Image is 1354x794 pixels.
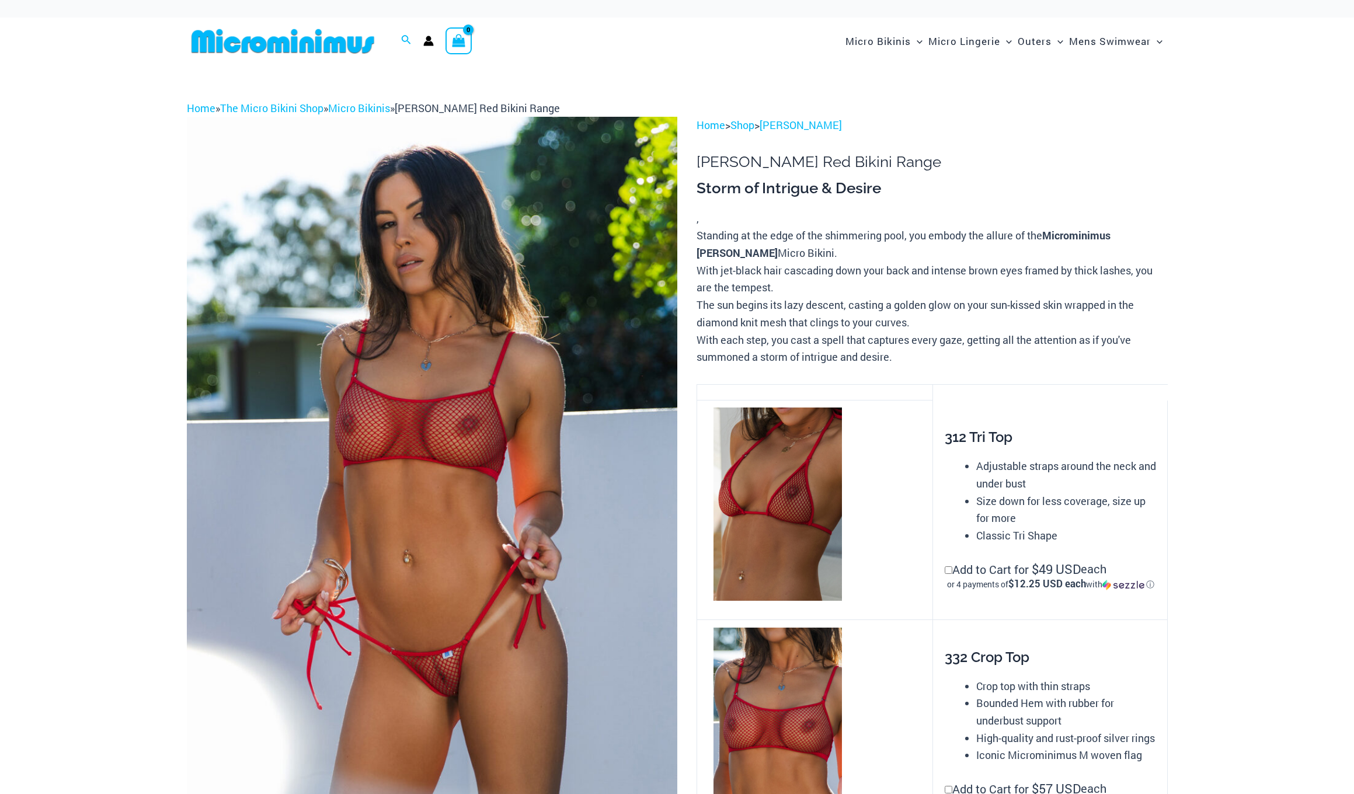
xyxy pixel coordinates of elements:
[697,118,725,132] a: Home
[843,23,925,59] a: Micro BikinisMenu ToggleMenu Toggle
[1032,560,1081,578] span: 49 USD
[945,429,1012,445] span: 312 Tri Top
[1032,560,1039,577] span: $
[928,26,1000,56] span: Micro Lingerie
[697,153,1167,171] h1: [PERSON_NAME] Red Bikini Range
[1000,26,1012,56] span: Menu Toggle
[423,36,434,46] a: Account icon link
[1069,26,1151,56] span: Mens Swimwear
[187,28,379,54] img: MM SHOP LOGO FLAT
[976,527,1156,545] li: Classic Tri Shape
[730,118,754,132] a: Shop
[1066,23,1165,59] a: Mens SwimwearMenu ToggleMenu Toggle
[395,101,560,115] span: [PERSON_NAME] Red Bikini Range
[841,22,1168,61] nav: Site Navigation
[697,179,1167,198] h3: Storm of Intrigue & Desire
[187,101,560,115] span: » » »
[911,26,923,56] span: Menu Toggle
[1081,560,1106,578] span: each
[187,101,215,115] a: Home
[976,493,1156,527] li: Size down for less coverage, size up for more
[1151,26,1162,56] span: Menu Toggle
[697,179,1167,366] div: ,
[976,730,1156,747] li: High-quality and rust-proof silver rings
[945,566,952,574] input: Add to Cart for$49 USD eachor 4 payments of$12.25 USD eachwithSezzle Click to learn more about Se...
[945,649,1029,666] span: 332 Crop Top
[976,678,1156,695] li: Crop top with thin straps
[1052,26,1063,56] span: Menu Toggle
[1102,580,1144,590] img: Sezzle
[401,33,412,48] a: Search icon link
[697,117,1167,134] p: > >
[328,101,390,115] a: Micro Bikinis
[945,579,1156,590] div: or 4 payments of$12.25 USD eachwithSezzle Click to learn more about Sezzle
[1018,26,1052,56] span: Outers
[845,26,911,56] span: Micro Bikinis
[945,579,1156,590] div: or 4 payments of with
[976,747,1156,764] li: Iconic Microminimus M woven flag
[220,101,323,115] a: The Micro Bikini Shop
[945,562,1156,591] label: Add to Cart for
[1008,577,1086,590] span: $12.25 USD each
[976,458,1156,492] li: Adjustable straps around the neck and under bust
[760,118,842,132] a: [PERSON_NAME]
[713,408,842,600] img: Summer Storm Red 312 Tri Top
[445,27,472,54] a: View Shopping Cart, empty
[976,695,1156,729] li: Bounded Hem with rubber for underbust support
[697,227,1167,366] p: Standing at the edge of the shimmering pool, you embody the allure of the Micro Bikini. With jet-...
[1015,23,1066,59] a: OutersMenu ToggleMenu Toggle
[945,786,952,793] input: Add to Cart for$57 USD eachor 4 payments of$14.25 USD eachwithSezzle Click to learn more about Se...
[925,23,1015,59] a: Micro LingerieMenu ToggleMenu Toggle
